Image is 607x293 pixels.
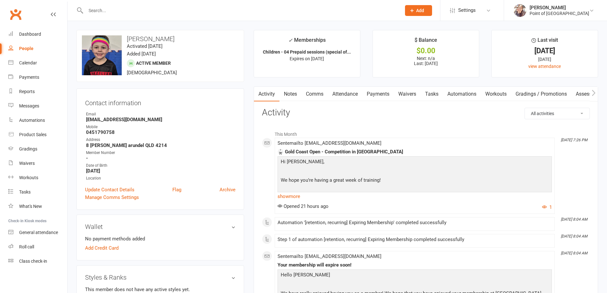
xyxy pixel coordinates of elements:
[8,225,67,240] a: General attendance kiosk mode
[19,118,45,123] div: Automations
[172,186,181,194] a: Flag
[19,60,37,65] div: Calendar
[127,43,163,49] time: Activated [DATE]
[278,140,381,146] span: Sent email to [EMAIL_ADDRESS][DOMAIN_NAME]
[497,48,592,54] div: [DATE]
[531,36,558,48] div: Last visit
[416,8,424,13] span: Add
[254,87,279,101] a: Activity
[542,203,552,211] button: 1
[86,117,235,122] strong: [EMAIL_ADDRESS][DOMAIN_NAME]
[82,35,239,42] h3: [PERSON_NAME]
[85,186,134,194] a: Update Contact Details
[278,220,552,225] div: Automation '[retention, recurring] Expiring Membership' completed successfully
[19,89,35,94] div: Reports
[85,235,235,243] li: No payment methods added
[19,230,58,235] div: General attendance
[19,132,47,137] div: Product Sales
[561,138,587,142] i: [DATE] 7:26 PM
[19,244,34,249] div: Roll call
[8,6,24,22] a: Clubworx
[19,103,39,108] div: Messages
[8,156,67,171] a: Waivers
[301,87,328,101] a: Comms
[278,203,329,209] span: Opened 21 hours ago
[85,223,235,230] h3: Wallet
[561,234,587,238] i: [DATE] 8:04 AM
[8,56,67,70] a: Calendar
[86,137,235,143] div: Address
[405,5,432,16] button: Add
[19,175,38,180] div: Workouts
[511,87,571,101] a: Gradings / Promotions
[19,32,41,37] div: Dashboard
[278,253,381,259] span: Sent email to [EMAIL_ADDRESS][DOMAIN_NAME]
[263,49,351,55] strong: Children - 04 Prepaid sessions (special of...
[278,149,552,155] div: 🥋 Gold Coast Open - Competition in [GEOGRAPHIC_DATA]
[278,192,552,201] a: show more
[19,189,31,194] div: Tasks
[458,3,476,18] span: Settings
[530,5,589,11] div: [PERSON_NAME]
[86,155,235,161] strong: -
[288,36,326,48] div: Memberships
[86,124,235,130] div: Mobile
[421,87,443,101] a: Tasks
[19,161,35,166] div: Waivers
[85,97,235,106] h3: Contact information
[8,84,67,99] a: Reports
[86,143,235,148] strong: 8 [PERSON_NAME] arundel QLD 4214
[279,271,550,280] p: Hello [PERSON_NAME]
[8,41,67,56] a: People
[561,251,587,255] i: [DATE] 8:04 AM
[8,70,67,84] a: Payments
[8,254,67,268] a: Class kiosk mode
[220,186,235,194] a: Archive
[8,142,67,156] a: Gradings
[262,108,590,118] h3: Activity
[86,111,235,117] div: Email
[278,237,552,242] div: Step 1 of automation [retention, recurring] Expiring Membership completed successfully
[279,87,301,101] a: Notes
[86,163,235,169] div: Date of Birth
[19,146,37,151] div: Gradings
[82,35,122,75] img: image1753668547.png
[379,56,473,66] p: Next: n/a Last: [DATE]
[379,48,473,54] div: $0.00
[86,175,235,181] div: Location
[8,199,67,214] a: What's New
[262,128,590,138] li: This Month
[84,6,397,15] input: Search...
[127,51,156,57] time: Added [DATE]
[530,11,589,16] div: Point of [GEOGRAPHIC_DATA]
[394,87,421,101] a: Waivers
[415,36,437,48] div: $ Balance
[8,185,67,199] a: Tasks
[328,87,362,101] a: Attendance
[323,159,324,165] span: ,
[8,99,67,113] a: Messages
[278,262,552,268] div: Your membership will expire soon!
[443,87,481,101] a: Automations
[288,37,293,43] i: ✓
[19,204,42,209] div: What's New
[86,129,235,135] strong: 0451790758
[290,56,324,61] span: Expires on [DATE]
[8,240,67,254] a: Roll call
[85,194,139,201] a: Manage Comms Settings
[561,217,587,222] i: [DATE] 8:04 AM
[136,61,171,66] span: Active member
[8,128,67,142] a: Product Sales
[85,274,235,281] h3: Styles & Ranks
[19,259,47,264] div: Class check-in
[497,56,592,63] div: [DATE]
[8,27,67,41] a: Dashboard
[8,171,67,185] a: Workouts
[362,87,394,101] a: Payments
[8,113,67,128] a: Automations
[514,4,526,17] img: thumb_image1684198901.png
[127,70,177,76] span: [DEMOGRAPHIC_DATA]
[279,176,550,186] p: We hope you’re having a great week of training!
[86,168,235,174] strong: [DATE]
[481,87,511,101] a: Workouts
